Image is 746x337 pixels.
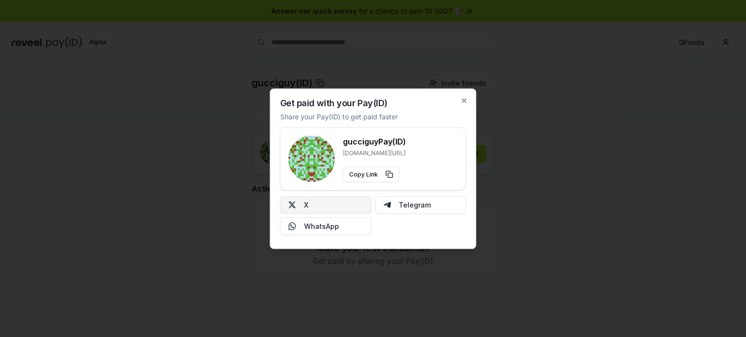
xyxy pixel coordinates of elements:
[343,135,406,147] h3: gucciguy Pay(ID)
[288,222,296,230] img: Whatsapp
[383,201,391,209] img: Telegram
[343,166,400,182] button: Copy Link
[280,217,372,235] button: WhatsApp
[280,111,398,121] p: Share your Pay(ID) to get paid faster
[280,196,372,213] button: X
[280,98,388,107] h2: Get paid with your Pay(ID)
[288,201,296,209] img: X
[375,196,466,213] button: Telegram
[343,149,406,157] p: [DOMAIN_NAME][URL]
